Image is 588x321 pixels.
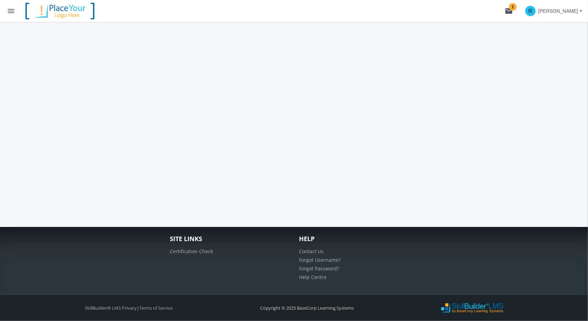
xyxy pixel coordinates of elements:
a: Forgot Username? [299,257,341,263]
mat-icon: menu [7,7,15,15]
a: SkillBuilder® LMS Privacy [85,305,137,311]
img: SkillBuilder LMS Logo [441,303,503,313]
span: [PERSON_NAME] [538,5,578,17]
span: R [525,6,536,16]
a: Forgot Password? [299,265,339,272]
h4: Help [299,236,418,242]
img: your-logo-here.png [22,2,98,20]
a: Help Centre [299,274,327,280]
a: Certification Check [170,248,213,255]
a: Contact Us [299,248,324,255]
div: | [44,305,213,311]
h4: Site Links [170,236,289,242]
div: Copyright © 2025 BaseCorp Learning Systems [220,305,394,311]
a: Terms of Service [139,305,173,311]
mat-icon: mail [505,7,513,15]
